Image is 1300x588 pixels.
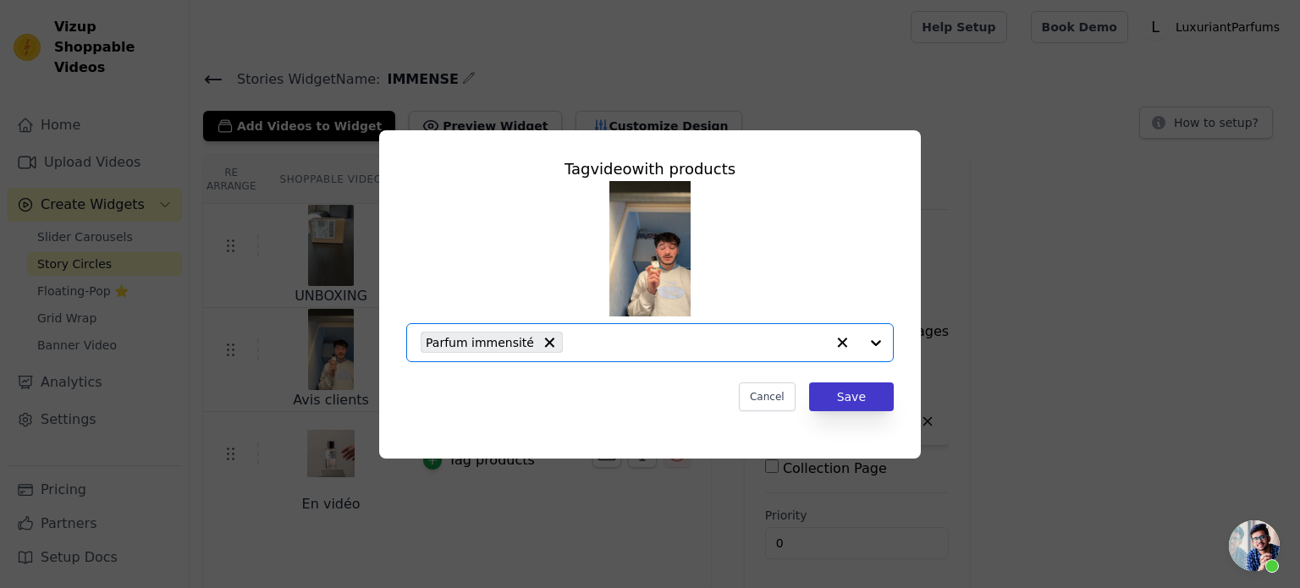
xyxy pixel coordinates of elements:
div: Ouvrir le chat [1229,520,1280,571]
div: Tag video with products [406,157,894,181]
button: Save [809,382,894,411]
span: Parfum immensité [426,332,534,352]
img: vizup-images-1234.png [609,181,691,316]
button: Cancel [739,382,796,411]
